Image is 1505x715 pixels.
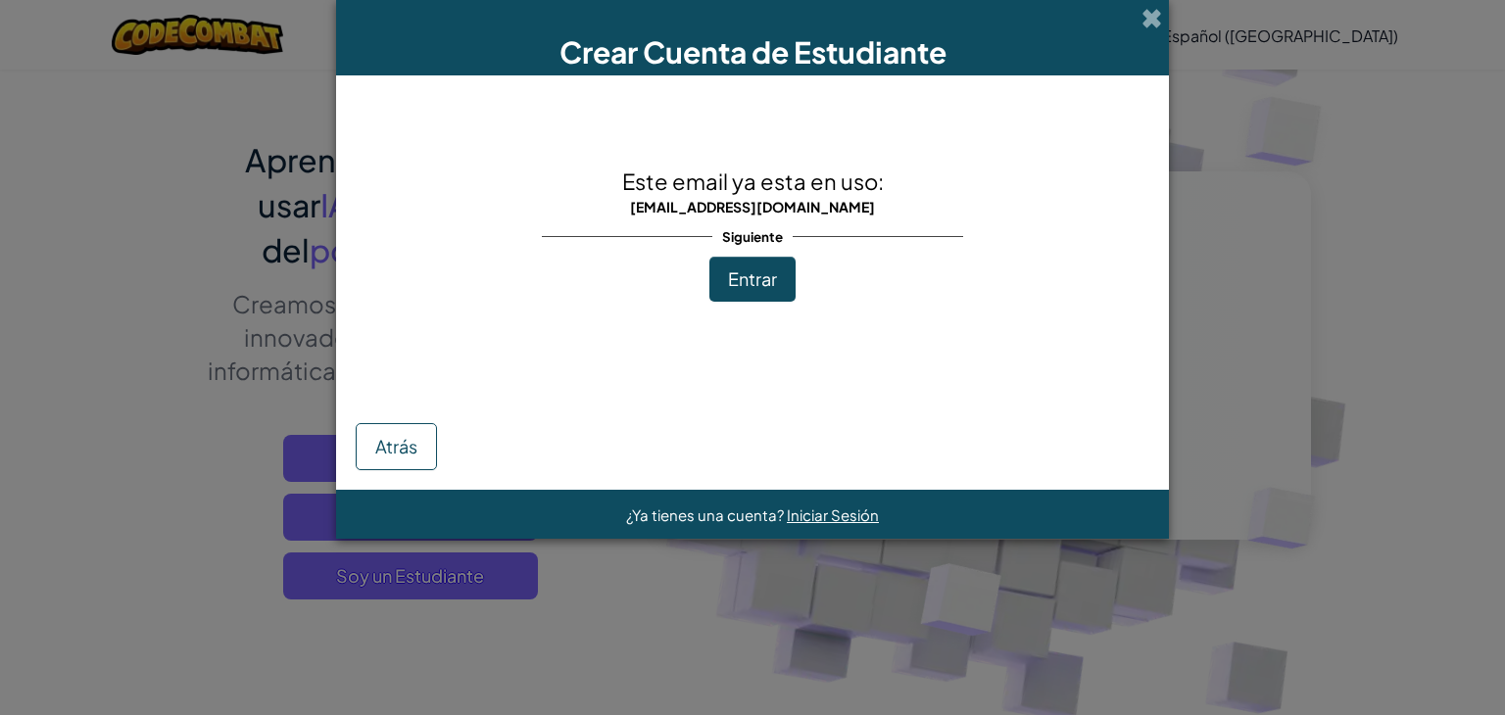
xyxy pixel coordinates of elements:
[712,222,793,251] span: Siguiente
[375,435,417,457] span: Atrás
[787,505,879,524] a: Iniciar Sesión
[630,198,875,215] span: [EMAIL_ADDRESS][DOMAIN_NAME]
[559,33,947,71] span: Crear Cuenta de Estudiante
[728,267,777,290] span: Entrar
[709,257,796,302] button: Entrar
[622,167,884,195] span: Este email ya esta en uso:
[626,505,787,524] span: ¿Ya tienes una cuenta?
[356,423,437,470] button: Atrás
